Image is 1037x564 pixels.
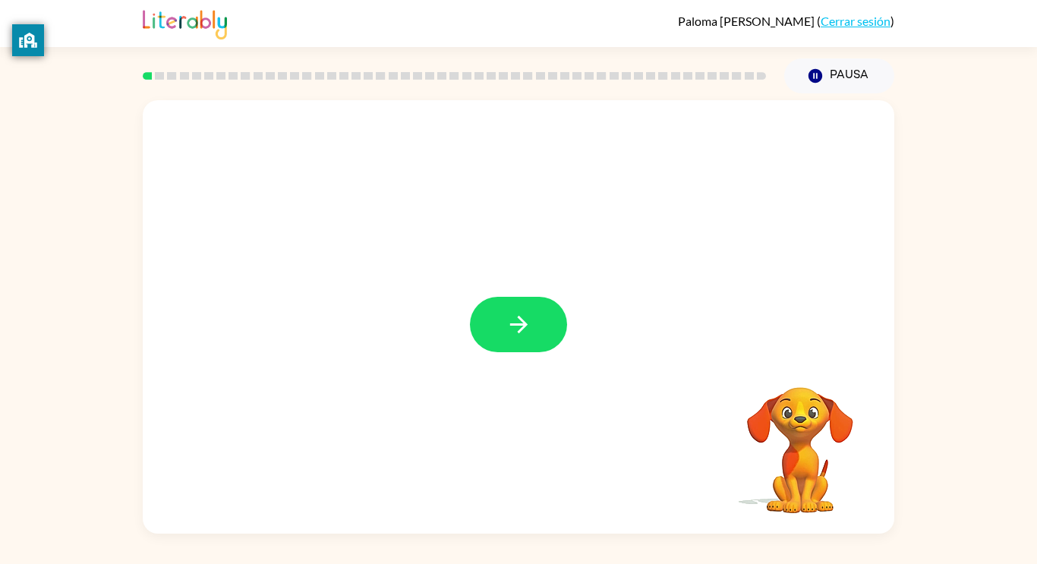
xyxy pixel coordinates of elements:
button: Pausa [784,58,894,93]
button: privacy banner [12,24,44,56]
img: Literably [143,6,227,39]
a: Cerrar sesión [821,14,890,28]
video: Tu navegador debe admitir la reproducción de archivos .mp4 para usar Literably. Intenta usar otro... [724,364,876,515]
span: Paloma [PERSON_NAME] [678,14,817,28]
div: ( ) [678,14,894,28]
